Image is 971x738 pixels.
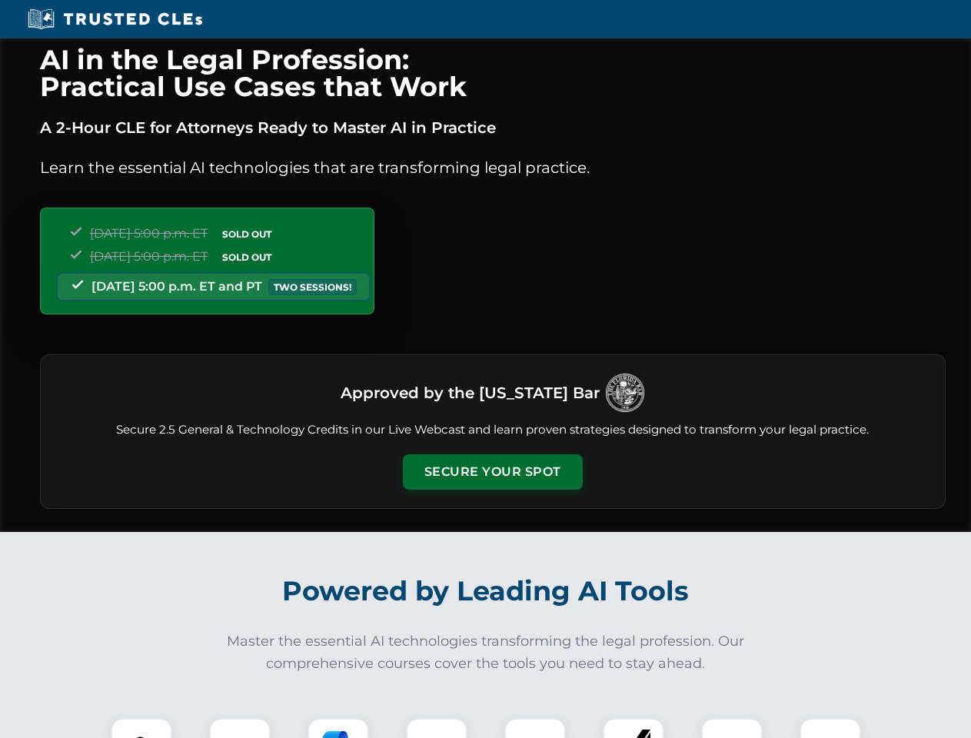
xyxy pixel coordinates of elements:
img: Trusted CLEs [23,8,207,31]
img: Logo [606,374,644,412]
span: [DATE] 5:00 p.m. ET [90,226,208,241]
h2: Powered by Leading AI Tools [60,564,912,618]
p: Master the essential AI technologies transforming the legal profession. Our comprehensive courses... [217,630,755,675]
h3: Approved by the [US_STATE] Bar [341,379,600,407]
span: SOLD OUT [217,226,277,242]
button: Secure Your Spot [403,454,583,490]
span: [DATE] 5:00 p.m. ET [90,249,208,264]
p: A 2-Hour CLE for Attorneys Ready to Master AI in Practice [40,115,946,140]
p: Learn the essential AI technologies that are transforming legal practice. [40,155,946,180]
h1: AI in the Legal Profession: Practical Use Cases that Work [40,46,946,100]
span: SOLD OUT [217,249,277,265]
p: Secure 2.5 General & Technology Credits in our Live Webcast and learn proven strategies designed ... [59,421,926,439]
